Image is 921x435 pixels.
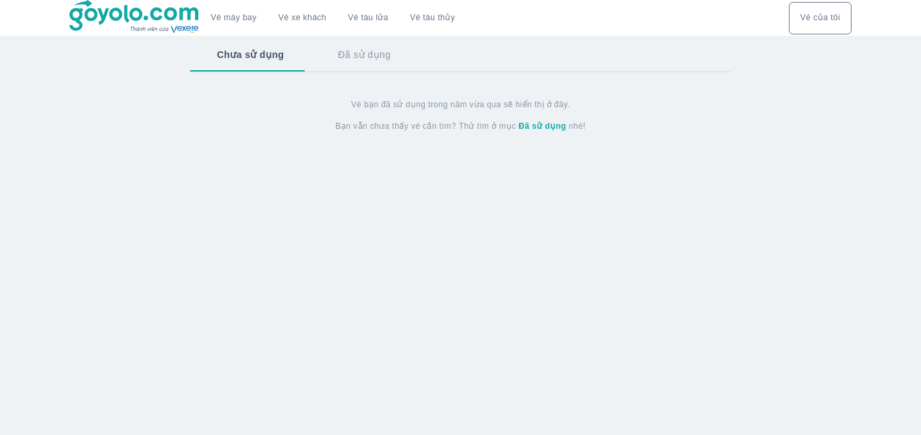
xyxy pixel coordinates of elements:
[351,99,570,110] span: Vé bạn đã sử dụng trong năm vừa qua sẽ hiển thị ở đây.
[337,2,399,34] a: Vé tàu lửa
[789,2,852,34] div: choose transportation mode
[190,37,311,72] button: Chưa sử dụng
[518,121,566,131] strong: Đã sử dụng
[200,2,466,34] div: choose transportation mode
[336,121,456,132] span: Bạn vẫn chưa thấy vé cần tìm?
[399,2,466,34] button: Vé tàu thủy
[311,37,417,72] button: Đã sử dụng
[789,2,852,34] button: Vé của tôi
[278,13,326,23] a: Vé xe khách
[190,37,731,72] div: basic tabs example
[211,13,257,23] a: Vé máy bay
[459,121,586,132] span: Thử tìm ở mục nhé!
